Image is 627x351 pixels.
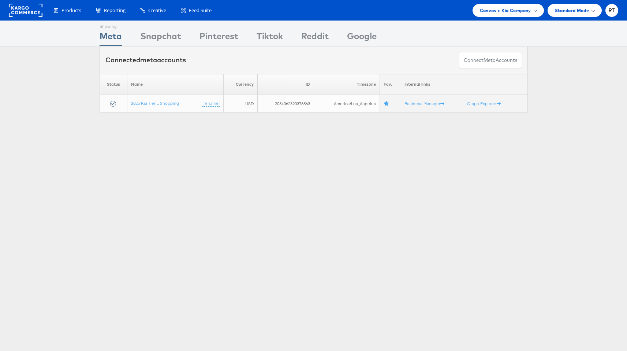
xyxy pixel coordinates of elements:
[199,30,238,46] div: Pinterest
[224,74,258,95] th: Currency
[189,7,212,14] span: Feed Suite
[148,7,166,14] span: Creative
[127,74,223,95] th: Name
[301,30,329,46] div: Reddit
[480,7,531,14] span: Canvas x Kia Company
[459,52,522,69] button: ConnectmetaAccounts
[140,30,181,46] div: Snapchat
[347,30,377,46] div: Google
[467,101,501,106] a: Graph Explorer
[131,100,179,106] a: 2025 Kia Tier 1 Shopping
[257,30,283,46] div: Tiktok
[257,74,314,95] th: ID
[100,21,122,30] div: Showing
[140,56,157,64] span: meta
[555,7,589,14] span: Standard Mode
[105,55,186,65] div: Connected accounts
[100,30,122,46] div: Meta
[104,7,126,14] span: Reporting
[224,95,258,112] td: USD
[257,95,314,112] td: 2034062320378563
[202,100,220,107] a: (rename)
[100,74,127,95] th: Status
[314,95,380,112] td: America/Los_Angeles
[404,101,444,106] a: Business Manager
[609,8,615,13] span: RT
[61,7,81,14] span: Products
[314,74,380,95] th: Timezone
[484,57,496,64] span: meta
